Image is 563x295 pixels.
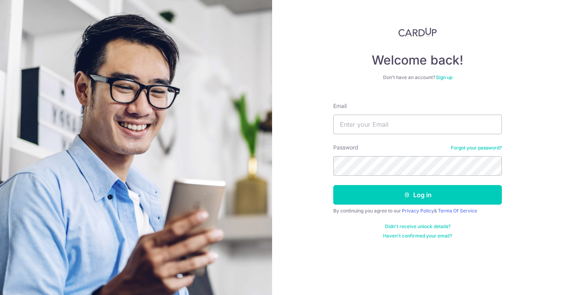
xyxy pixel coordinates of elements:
[383,233,452,239] a: Haven't confirmed your email?
[333,144,358,151] label: Password
[402,208,434,214] a: Privacy Policy
[438,208,477,214] a: Terms Of Service
[333,74,502,81] div: Don’t have an account?
[333,102,347,110] label: Email
[451,145,502,151] a: Forgot your password?
[333,115,502,134] input: Enter your Email
[333,185,502,205] button: Log in
[333,208,502,214] div: By continuing you agree to our &
[333,52,502,68] h4: Welcome back!
[385,223,450,230] a: Didn't receive unlock details?
[398,27,437,37] img: CardUp Logo
[436,74,452,80] a: Sign up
